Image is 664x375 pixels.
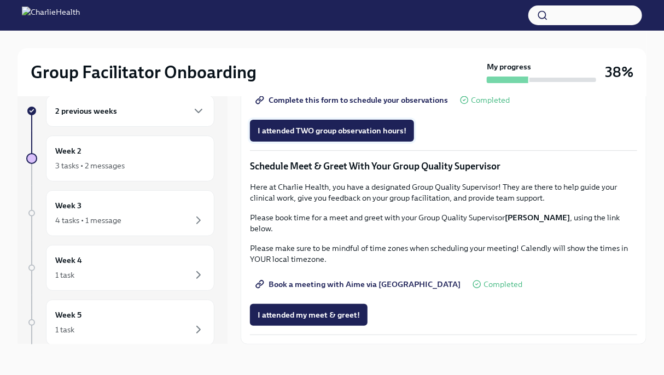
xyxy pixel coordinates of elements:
div: 1 task [55,269,74,280]
span: Book a meeting with Aime via [GEOGRAPHIC_DATA] [258,279,461,290]
a: Week 51 task [26,300,214,345]
h6: Week 3 [55,200,81,212]
span: I attended my meet & greet! [258,309,360,320]
span: I attended TWO group observation hours! [258,125,406,136]
div: 4 tasks • 1 message [55,215,121,226]
span: Completed [484,280,522,289]
span: Completed [471,96,510,104]
strong: [PERSON_NAME] [505,213,570,222]
strong: My progress [487,61,531,72]
a: Book a meeting with Aime via [GEOGRAPHIC_DATA] [250,273,468,295]
div: 3 tasks • 2 messages [55,160,125,171]
a: Week 23 tasks • 2 messages [26,136,214,181]
p: Please book time for a meet and greet with your Group Quality Supervisor , using the link below. [250,212,637,234]
a: Complete this form to schedule your observations [250,89,456,111]
img: CharlieHealth [22,7,80,24]
span: Complete this form to schedule your observations [258,95,448,106]
h3: 38% [605,62,633,82]
p: Here at Charlie Health, you have a designated Group Quality Supervisor! They are there to help gu... [250,181,637,203]
p: Schedule Meet & Greet With Your Group Quality Supervisor [250,160,637,173]
button: I attended my meet & greet! [250,304,368,326]
div: 1 task [55,324,74,335]
h6: Week 4 [55,254,82,266]
h6: Week 2 [55,145,81,157]
h6: Week 5 [55,309,81,321]
div: 2 previous weeks [46,95,214,127]
p: Please make sure to be mindful of time zones when scheduling your meeting! Calendly will show the... [250,243,637,265]
a: Week 34 tasks • 1 message [26,190,214,236]
h2: Group Facilitator Onboarding [31,61,257,83]
h6: 2 previous weeks [55,105,117,117]
button: I attended TWO group observation hours! [250,120,414,142]
a: Week 41 task [26,245,214,291]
